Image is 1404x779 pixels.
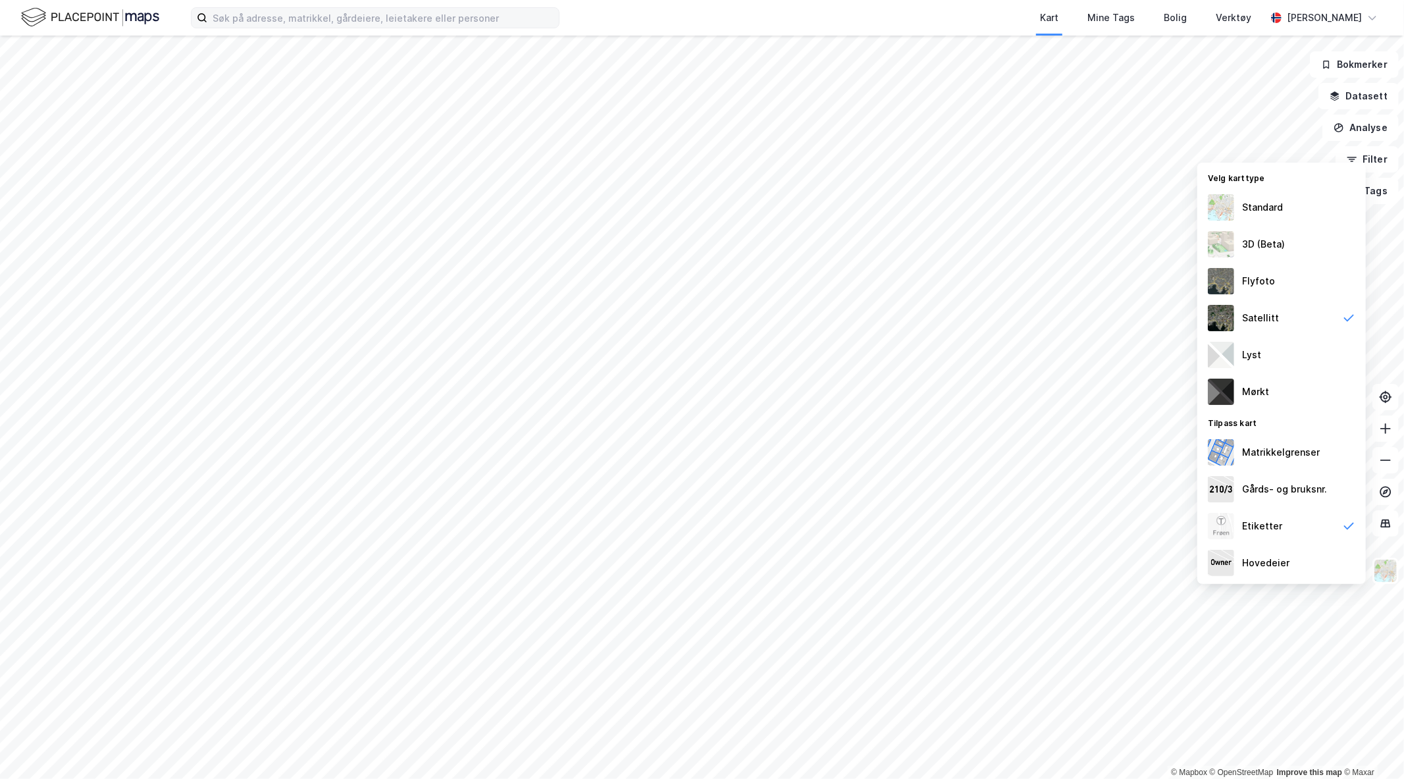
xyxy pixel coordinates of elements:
div: Tilpass kart [1197,410,1366,434]
img: cadastreKeys.547ab17ec502f5a4ef2b.jpeg [1208,476,1234,502]
button: Analyse [1322,115,1399,141]
iframe: Chat Widget [1338,716,1404,779]
img: Z [1208,194,1234,221]
img: nCdM7BzjoCAAAAAElFTkSuQmCC [1208,379,1234,405]
div: Satellitt [1242,310,1279,326]
div: Standard [1242,200,1283,215]
input: Søk på adresse, matrikkel, gårdeiere, leietakere eller personer [207,8,559,28]
div: Velg karttype [1197,165,1366,189]
img: Z [1208,231,1234,257]
div: Bolig [1164,10,1187,26]
button: Bokmerker [1310,51,1399,78]
img: logo.f888ab2527a4732fd821a326f86c7f29.svg [21,6,159,29]
img: majorOwner.b5e170eddb5c04bfeeff.jpeg [1208,550,1234,576]
button: Tags [1338,178,1399,204]
img: Z [1208,268,1234,294]
img: Z [1373,558,1398,583]
div: Hovedeier [1242,555,1289,571]
div: Verktøy [1216,10,1251,26]
div: Gårds- og bruksnr. [1242,481,1327,497]
img: luj3wr1y2y3+OchiMxRmMxRlscgabnMEmZ7DJGWxyBpucwSZnsMkZbHIGm5zBJmewyRlscgabnMEmZ7DJGWxyBpucwSZnsMkZ... [1208,342,1234,368]
a: OpenStreetMap [1210,768,1274,777]
div: Kart [1040,10,1058,26]
div: Mørkt [1242,384,1269,400]
div: Kontrollprogram for chat [1338,716,1404,779]
img: 9k= [1208,305,1234,331]
a: Improve this map [1277,768,1342,777]
a: Mapbox [1171,768,1207,777]
div: Flyfoto [1242,273,1275,289]
div: 3D (Beta) [1242,236,1285,252]
img: cadastreBorders.cfe08de4b5ddd52a10de.jpeg [1208,439,1234,466]
div: Lyst [1242,347,1261,363]
div: Matrikkelgrenser [1242,444,1320,460]
button: Datasett [1318,83,1399,109]
div: Mine Tags [1087,10,1135,26]
img: Z [1208,513,1234,539]
div: Etiketter [1242,518,1282,534]
div: [PERSON_NAME] [1287,10,1362,26]
button: Filter [1336,146,1399,173]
